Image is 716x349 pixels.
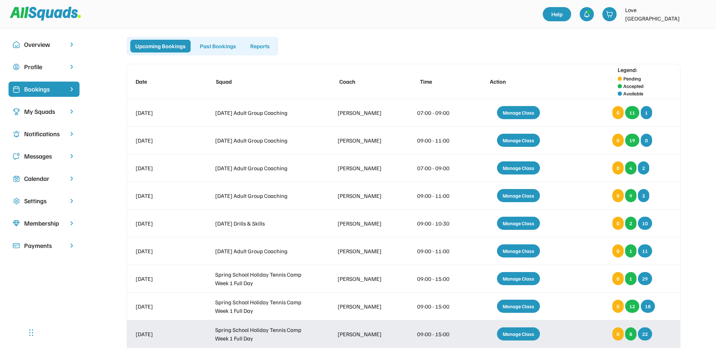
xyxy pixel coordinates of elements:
img: chevron-right.svg [68,220,75,227]
div: [DATE] [136,302,189,311]
div: Available [623,90,643,97]
div: 07:00 - 09:00 [417,109,460,117]
div: Membership [24,218,64,228]
div: 0 [612,327,624,340]
div: 4 [625,161,636,174]
img: Icon%20copy%203.svg [13,108,20,115]
div: 18 [641,300,655,313]
div: [DATE] [136,219,189,228]
div: Reports [245,40,275,52]
div: 1 [641,106,652,119]
div: 11 [638,244,652,257]
div: Accepted [623,82,644,90]
img: Icon%20copy%2016.svg [13,198,20,205]
img: Icon%20%2815%29.svg [13,242,20,249]
div: 2 [625,217,636,230]
div: Pending [623,75,641,82]
img: chevron-right.svg [68,153,75,160]
div: [DATE] [136,164,189,172]
div: Date [136,77,189,86]
div: 8 [625,327,636,340]
div: Overview [24,40,64,49]
img: chevron-right.svg [68,41,75,48]
div: 11 [625,106,639,119]
div: 0 [612,217,624,230]
img: chevron-right.svg [68,198,75,204]
div: Settings [24,196,64,206]
div: 1 [625,244,636,257]
div: [DATE] Adult Group Coaching [215,164,312,172]
div: [PERSON_NAME] [338,302,391,311]
div: [DATE] Adult Group Coaching [215,247,312,255]
div: Messages [24,151,64,161]
div: Love [GEOGRAPHIC_DATA] [625,6,689,23]
div: Manage Class [497,217,540,230]
div: 09:00 - 15:00 [417,302,460,311]
img: Icon%20copy%205.svg [13,153,20,160]
div: 09:00 - 15:00 [417,275,460,283]
div: [PERSON_NAME] [338,219,391,228]
div: [DATE] [136,136,189,145]
img: Squad%20Logo.svg [10,7,81,20]
img: Icon%20copy%207.svg [13,175,20,182]
div: 09:00 - 11:00 [417,192,460,200]
img: Icon%20%2819%29.svg [13,86,20,93]
div: 0 [641,134,652,147]
img: chevron-right%20copy%203.svg [68,86,75,93]
div: Squad [216,77,312,86]
div: 9 [625,189,636,202]
div: Manage Class [497,300,540,313]
div: 0 [612,161,624,174]
div: 22 [638,327,652,340]
img: bell-03%20%281%29.svg [583,11,590,18]
div: 19 [625,134,639,147]
img: chevron-right.svg [68,131,75,137]
div: Coach [339,77,393,86]
div: Manage Class [497,161,540,174]
div: [PERSON_NAME] [338,192,391,200]
div: [PERSON_NAME] [338,164,391,172]
div: 29 [638,272,652,285]
div: [DATE] [136,247,189,255]
div: Manage Class [497,189,540,202]
div: [PERSON_NAME] [338,330,391,338]
div: [PERSON_NAME] [338,136,391,145]
div: 09:00 - 11:00 [417,247,460,255]
div: Manage Class [497,106,540,119]
div: 0 [612,106,624,119]
div: [PERSON_NAME] [338,247,391,255]
div: Past Bookings [195,40,241,52]
div: [DATE] [136,275,189,283]
a: Help [543,7,571,21]
img: chevron-right.svg [68,242,75,249]
div: [DATE] [136,109,189,117]
div: Manage Class [497,272,540,285]
div: Legend: [618,66,638,74]
div: [DATE] Drills & Skills [215,219,312,228]
div: Spring School Holiday Tennis Camp Week 1 Full Day [215,326,312,343]
div: [DATE] Adult Group Coaching [215,192,312,200]
div: 09:00 - 11:00 [417,136,460,145]
div: 0 [612,272,624,285]
div: 09:00 - 10:30 [417,219,460,228]
div: Upcoming Bookings [130,40,191,52]
div: 07:00 - 09:00 [417,164,460,172]
div: 09:00 - 15:00 [417,330,460,338]
div: Notifications [24,129,64,139]
div: 12 [625,300,639,313]
div: My Squads [24,107,64,116]
img: chevron-right.svg [68,108,75,115]
div: Time [420,77,463,86]
div: Profile [24,62,64,72]
div: [PERSON_NAME] [338,275,391,283]
img: user-circle.svg [13,63,20,71]
div: 0 [612,300,624,313]
div: Spring School Holiday Tennis Camp Week 1 Full Day [215,298,312,315]
div: [DATE] Adult Group Coaching [215,109,312,117]
div: Calendar [24,174,64,183]
div: Spring School Holiday Tennis Camp Week 1 Full Day [215,270,312,287]
img: Icon%20copy%208.svg [13,220,20,227]
div: 10 [638,217,652,230]
img: Icon%20copy%2010.svg [13,41,20,48]
div: 3 [638,189,649,202]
